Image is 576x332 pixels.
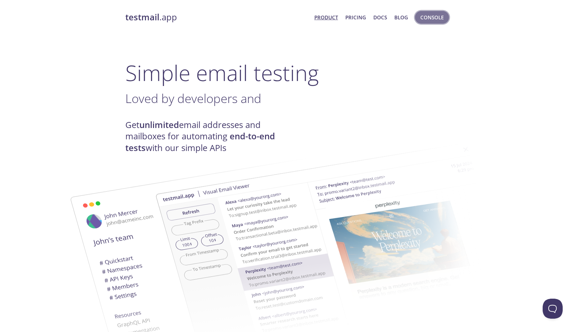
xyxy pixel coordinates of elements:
span: Loved by developers and [125,90,261,107]
a: testmail.app [125,12,309,23]
strong: testmail [125,11,159,23]
a: Product [314,13,338,22]
button: Console [415,11,449,24]
iframe: Help Scout Beacon - Open [543,299,563,319]
a: Docs [373,13,387,22]
strong: end-to-end tests [125,130,275,153]
h4: Get email addresses and mailboxes for automating with our simple APIs [125,119,288,154]
span: Console [420,13,444,22]
h1: Simple email testing [125,60,451,86]
strong: unlimited [139,119,179,131]
a: Pricing [345,13,366,22]
a: Blog [394,13,408,22]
